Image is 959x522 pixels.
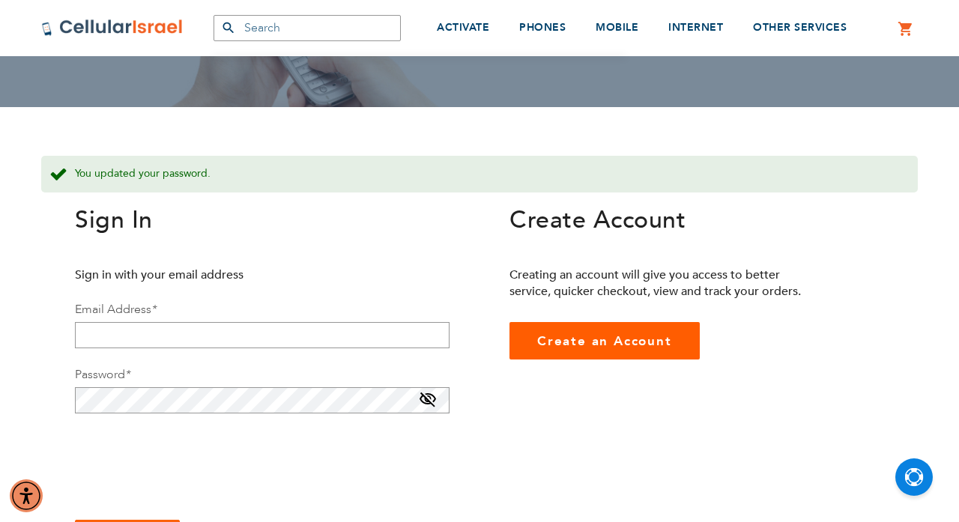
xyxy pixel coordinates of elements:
[753,20,847,34] span: OTHER SERVICES
[41,156,918,192] div: You updated your password.
[75,204,153,237] span: Sign In
[519,20,566,34] span: PHONES
[509,204,686,237] span: Create Account
[10,479,43,512] div: Accessibility Menu
[75,366,130,383] label: Password
[41,19,184,37] img: Cellular Israel Logo
[668,20,723,34] span: INTERNET
[437,20,489,34] span: ACTIVATE
[75,301,157,318] label: Email Address
[509,267,813,300] p: Creating an account will give you access to better service, quicker checkout, view and track your...
[75,322,450,348] input: Email
[75,267,378,283] p: Sign in with your email address
[509,322,700,359] a: Create an Account
[214,15,401,41] input: Search
[537,333,672,350] span: Create an Account
[75,431,303,490] iframe: reCAPTCHA
[596,20,638,34] span: MOBILE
